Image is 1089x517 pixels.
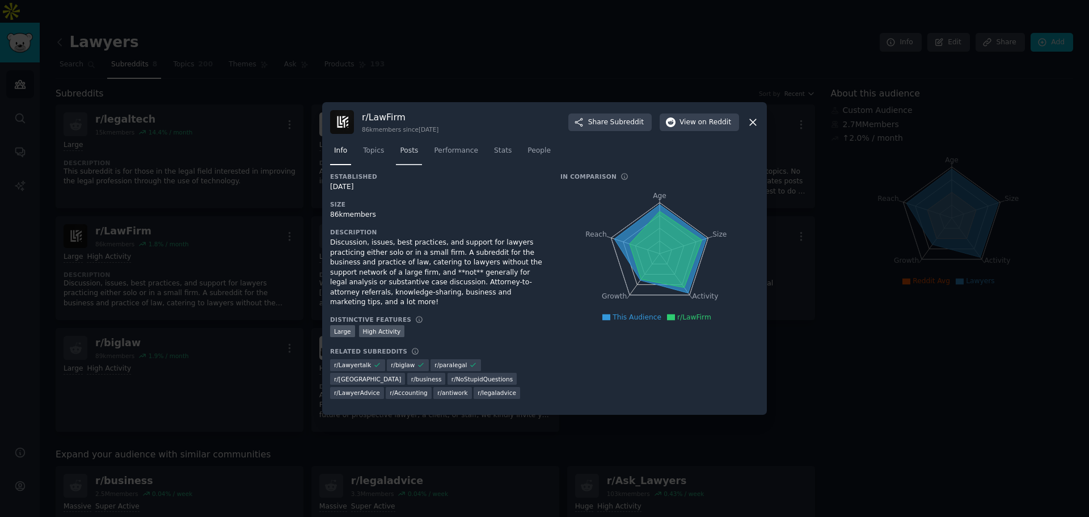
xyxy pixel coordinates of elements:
[334,375,401,383] span: r/ [GEOGRAPHIC_DATA]
[434,146,478,156] span: Performance
[330,182,544,192] div: [DATE]
[362,111,438,123] h3: r/ LawFirm
[437,389,467,397] span: r/ antiwork
[430,142,482,165] a: Performance
[411,375,442,383] span: r/ business
[390,389,428,397] span: r/ Accounting
[679,117,731,128] span: View
[560,173,617,180] h3: In Comparison
[359,325,405,337] div: High Activity
[330,347,407,355] h3: Related Subreddits
[396,142,422,165] a: Posts
[391,361,415,369] span: r/ biglaw
[330,173,544,180] h3: Established
[330,238,544,308] div: Discussion, issues, best practices, and support for lawyers practicing either solo or in a small ...
[585,230,607,238] tspan: Reach
[330,110,354,134] img: LawFirm
[330,316,411,323] h3: Distinctive Features
[613,313,661,321] span: This Audience
[677,313,711,321] span: r/LawFirm
[330,325,355,337] div: Large
[494,146,512,156] span: Stats
[524,142,555,165] a: People
[334,389,380,397] span: r/ LawyerAdvice
[610,117,644,128] span: Subreddit
[363,146,384,156] span: Topics
[330,210,544,220] div: 86k members
[362,125,438,133] div: 86k members since [DATE]
[490,142,516,165] a: Stats
[693,293,719,301] tspan: Activity
[359,142,388,165] a: Topics
[602,293,627,301] tspan: Growth
[478,389,516,397] span: r/ legaladvice
[660,114,739,132] button: Viewon Reddit
[330,228,544,236] h3: Description
[400,146,418,156] span: Posts
[330,200,544,208] h3: Size
[653,192,666,200] tspan: Age
[527,146,551,156] span: People
[434,361,467,369] span: r/ paralegal
[712,230,727,238] tspan: Size
[451,375,513,383] span: r/ NoStupidQuestions
[330,142,351,165] a: Info
[568,114,652,132] button: ShareSubreddit
[334,146,347,156] span: Info
[588,117,644,128] span: Share
[334,361,371,369] span: r/ Lawyertalk
[698,117,731,128] span: on Reddit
